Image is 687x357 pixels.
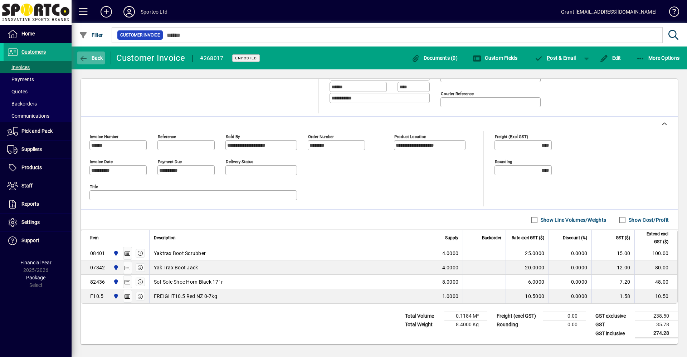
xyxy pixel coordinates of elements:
span: Filter [79,32,103,38]
span: 1.0000 [442,293,459,300]
td: GST [592,321,635,329]
a: Products [4,159,72,177]
td: 0.0000 [549,260,591,275]
td: 15.00 [591,246,634,260]
span: Customer Invoice [120,31,160,39]
span: ost & Email [535,55,576,61]
button: Filter [77,29,105,41]
mat-label: Payment due [158,159,182,164]
span: Sportco Ltd Warehouse [111,292,120,300]
a: Communications [4,110,72,122]
span: Customers [21,49,46,55]
span: Back [79,55,103,61]
mat-label: Rounding [495,159,512,164]
span: Financial Year [20,260,52,265]
span: Reports [21,201,39,207]
td: 80.00 [634,260,677,275]
mat-label: Title [90,184,98,189]
span: Communications [7,113,49,119]
label: Show Cost/Profit [627,216,669,224]
span: Sportco Ltd Warehouse [111,249,120,257]
a: Suppliers [4,141,72,158]
td: 48.00 [634,275,677,289]
div: 08401 [90,250,105,257]
span: 4.0000 [442,250,459,257]
button: Documents (0) [409,52,459,64]
td: 274.28 [635,329,678,338]
mat-label: Invoice date [90,159,113,164]
a: Pick and Pack [4,122,72,140]
mat-label: Delivery status [226,159,253,164]
td: 100.00 [634,246,677,260]
span: Sof Sole Shoe Horn Black 17" r [154,278,223,285]
span: Settings [21,219,40,225]
a: Payments [4,73,72,85]
span: Discount (%) [563,234,587,242]
td: 10.50 [634,289,677,303]
td: Total Weight [401,321,444,329]
a: Knowledge Base [664,1,678,25]
div: 25.0000 [510,250,544,257]
span: Unposted [235,56,257,60]
a: Quotes [4,85,72,98]
button: Custom Fields [471,52,520,64]
td: 0.0000 [549,289,591,303]
td: 0.1184 M³ [444,312,487,321]
div: F10.5 [90,293,103,300]
span: Support [21,238,39,243]
div: 07342 [90,264,105,271]
td: Rounding [493,321,543,329]
span: More Options [636,55,680,61]
span: Sportco Ltd Warehouse [111,264,120,272]
span: 8.0000 [442,278,459,285]
button: Post & Email [531,52,580,64]
span: Invoices [7,64,30,70]
td: GST inclusive [592,329,635,338]
td: Freight (excl GST) [493,312,543,321]
a: Support [4,232,72,250]
span: Item [90,234,99,242]
div: 20.0000 [510,264,544,271]
td: GST exclusive [592,312,635,321]
span: P [547,55,550,61]
mat-label: Order number [308,134,334,139]
span: Staff [21,183,33,189]
span: Backorder [482,234,501,242]
button: Profile [118,5,141,18]
span: Suppliers [21,146,42,152]
span: Extend excl GST ($) [639,230,668,246]
td: Total Volume [401,312,444,321]
div: 6.0000 [510,278,544,285]
button: Add [95,5,118,18]
span: Products [21,165,42,170]
span: Sportco Ltd Warehouse [111,278,120,286]
span: Description [154,234,176,242]
span: Backorders [7,101,37,107]
td: 8.4000 Kg [444,321,487,329]
td: 238.50 [635,312,678,321]
span: FREIGHT10.5 Red NZ 0-7kg [154,293,217,300]
a: Home [4,25,72,43]
span: Yaktrax Boot Scrubber [154,250,206,257]
td: 7.20 [591,275,634,289]
a: Staff [4,177,72,195]
td: 1.58 [591,289,634,303]
td: 0.00 [543,312,586,321]
span: Rate excl GST ($) [512,234,544,242]
mat-label: Sold by [226,134,240,139]
button: Back [77,52,105,64]
div: #268017 [200,53,224,64]
span: GST ($) [616,234,630,242]
span: Yak Trax Boot Jack [154,264,198,271]
div: Customer Invoice [116,52,185,64]
mat-label: Product location [394,134,426,139]
td: 0.00 [543,321,586,329]
span: Supply [445,234,458,242]
div: 82436 [90,278,105,285]
button: More Options [634,52,682,64]
label: Show Line Volumes/Weights [539,216,606,224]
a: Backorders [4,98,72,110]
td: 0.0000 [549,246,591,260]
div: Grant [EMAIL_ADDRESS][DOMAIN_NAME] [561,6,657,18]
mat-label: Reference [158,134,176,139]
